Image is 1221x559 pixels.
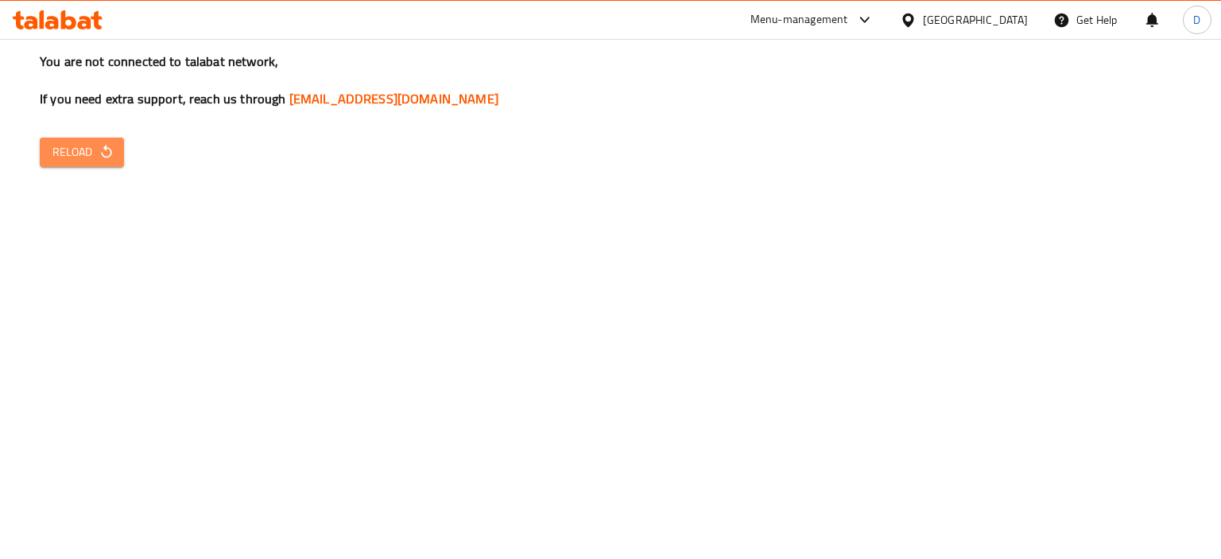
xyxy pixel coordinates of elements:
div: [GEOGRAPHIC_DATA] [923,11,1028,29]
span: D [1193,11,1200,29]
button: Reload [40,138,124,167]
div: Menu-management [750,10,848,29]
h3: You are not connected to talabat network, If you need extra support, reach us through [40,52,1181,108]
span: Reload [52,142,111,162]
a: [EMAIL_ADDRESS][DOMAIN_NAME] [289,87,498,111]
